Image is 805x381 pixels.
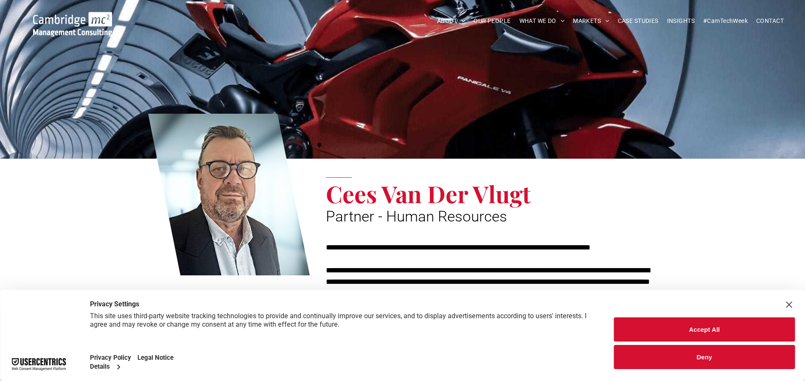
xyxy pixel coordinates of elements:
img: Cambridge MC Logo [33,12,112,36]
a: MARKETS [569,14,613,28]
a: Your Business Transformed | Cambridge Management Consulting [33,13,112,22]
a: INSIGHTS [663,14,699,28]
a: #CamTechWeek [699,14,752,28]
a: ABOUT [433,14,470,28]
a: Cees Van Der Vlugt | Partner - Human Resources | Cambridge Management Consulting [148,112,310,277]
a: CASE STUDIES [614,14,663,28]
a: WHAT WE DO [515,14,569,28]
span: Partner - Human Resources [326,208,507,225]
a: CONTACT [752,14,788,28]
span: Cees Van Der Vlugt [326,178,530,209]
a: OUR PEOPLE [469,14,515,28]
